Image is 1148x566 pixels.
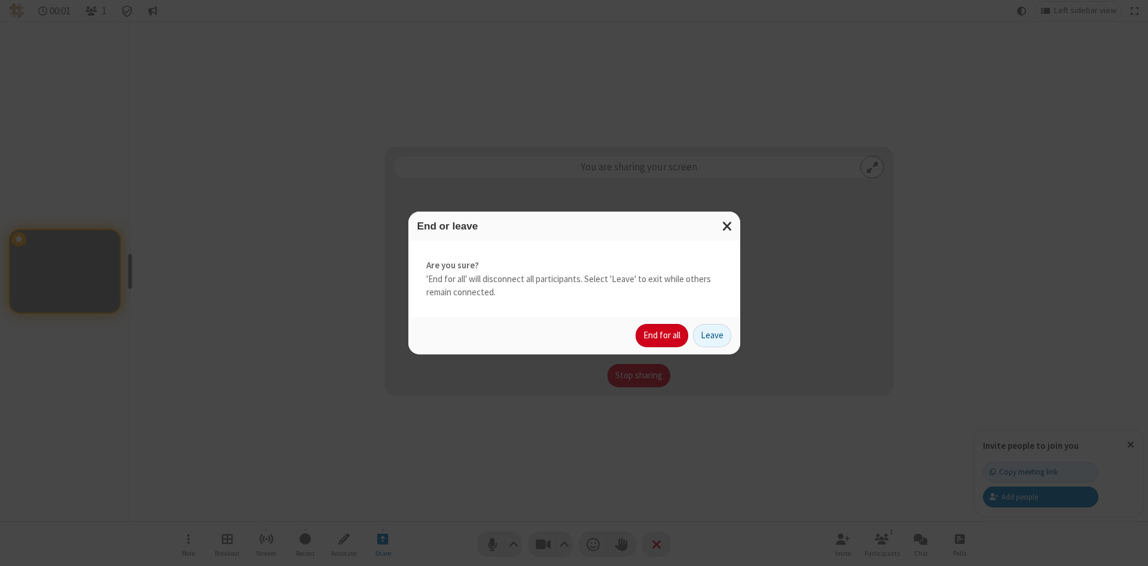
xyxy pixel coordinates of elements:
[426,259,722,273] strong: Are you sure?
[693,324,731,348] button: Leave
[715,212,740,241] button: Close modal
[408,241,740,317] div: 'End for all' will disconnect all participants. Select 'Leave' to exit while others remain connec...
[417,221,731,232] h3: End or leave
[636,324,688,348] button: End for all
